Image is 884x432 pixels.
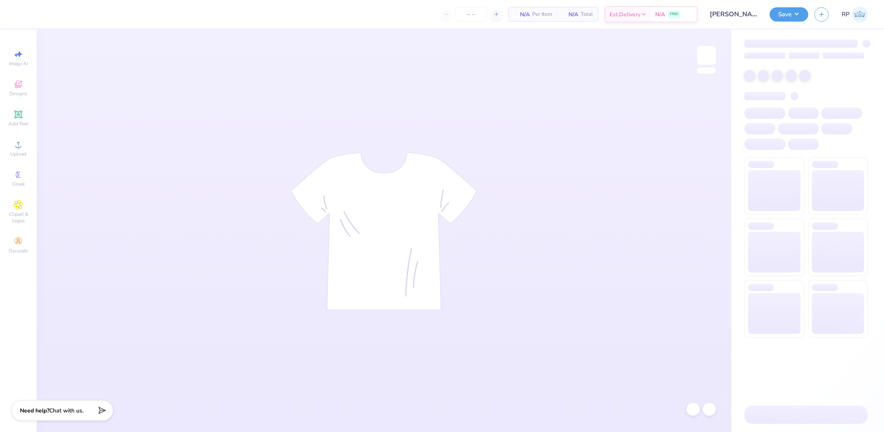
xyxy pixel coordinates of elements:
[704,6,763,22] input: Untitled Design
[581,10,593,19] span: Total
[9,248,28,254] span: Decorate
[10,151,26,157] span: Upload
[655,10,665,19] span: N/A
[842,7,868,22] a: RP
[9,90,27,97] span: Designs
[532,10,552,19] span: Per Item
[4,211,33,224] span: Clipart & logos
[9,121,28,127] span: Add Text
[562,10,578,19] span: N/A
[770,7,808,22] button: Save
[12,181,25,187] span: Greek
[49,407,83,414] span: Chat with us.
[291,152,477,310] img: tee-skeleton.svg
[842,10,850,19] span: RP
[513,10,530,19] span: N/A
[9,60,28,67] span: Image AI
[670,11,678,17] span: FREE
[852,7,868,22] img: Rose Pineda
[455,7,487,22] input: – –
[20,407,49,414] strong: Need help?
[610,10,641,19] span: Est. Delivery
